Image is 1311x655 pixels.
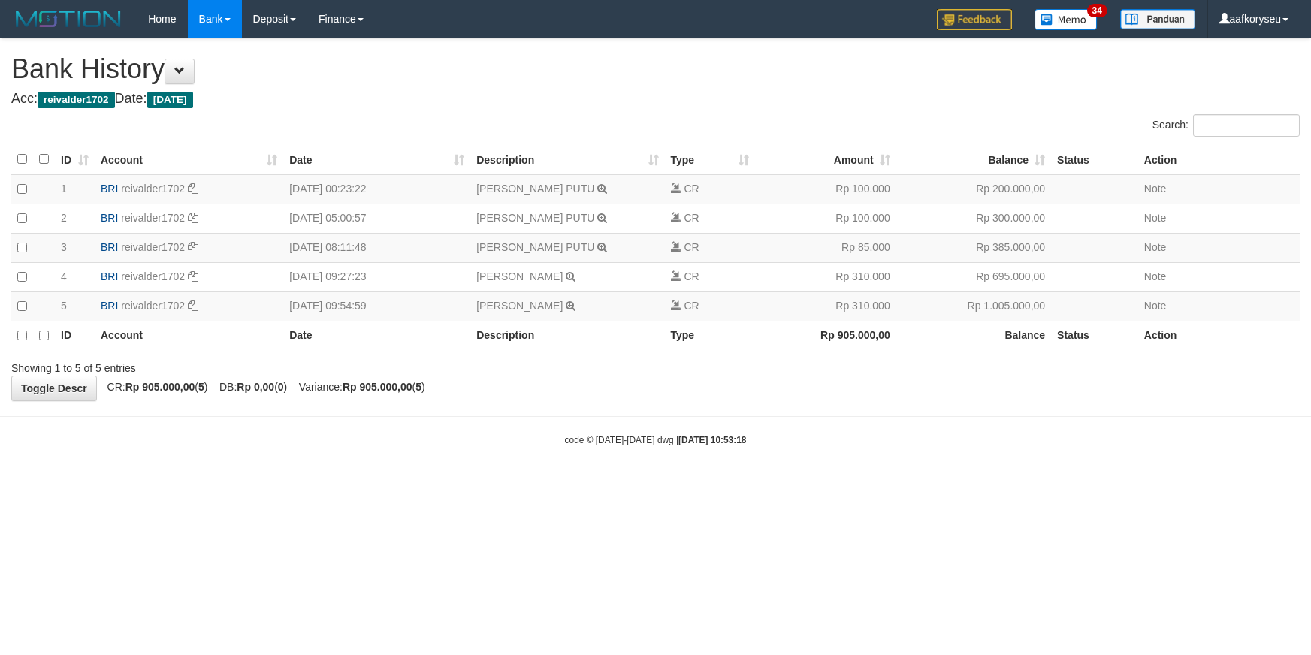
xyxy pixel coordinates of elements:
span: BRI [101,270,118,282]
img: panduan.png [1120,9,1195,29]
td: [DATE] 08:11:48 [283,233,470,262]
span: [DATE] [147,92,193,108]
strong: [DATE] 10:53:18 [678,435,746,445]
span: BRI [101,183,118,195]
strong: 0 [278,381,284,393]
small: code © [DATE]-[DATE] dwg | [565,435,747,445]
a: Copy reivalder1702 to clipboard [188,183,198,195]
th: Action [1138,145,1300,174]
a: reivalder1702 [121,183,185,195]
td: Rp 385.000,00 [896,233,1051,262]
span: CR [684,270,699,282]
span: BRI [101,241,118,253]
td: Rp 100.000 [755,204,896,233]
th: Action [1138,321,1300,350]
td: [DATE] 09:27:23 [283,262,470,291]
strong: 5 [415,381,421,393]
img: Button%20Memo.svg [1035,9,1098,30]
a: Note [1144,212,1167,224]
strong: Rp 905.000,00 [820,329,890,341]
a: Note [1144,183,1167,195]
a: [PERSON_NAME] [476,300,563,312]
span: BRI [101,212,118,224]
strong: Rp 0,00 [237,381,274,393]
a: Toggle Descr [11,376,97,401]
th: Account: activate to sort column ascending [95,145,283,174]
span: CR [684,183,699,195]
span: CR: ( ) DB: ( ) Variance: ( ) [100,381,425,393]
th: Account [95,321,283,350]
a: Copy reivalder1702 to clipboard [188,270,198,282]
a: reivalder1702 [121,241,185,253]
a: Copy reivalder1702 to clipboard [188,212,198,224]
input: Search: [1193,114,1300,137]
strong: 5 [198,381,204,393]
td: Rp 1.005.000,00 [896,291,1051,321]
th: Status [1051,145,1138,174]
td: Rp 310.000 [755,291,896,321]
th: Description [470,321,664,350]
span: 3 [61,241,67,253]
td: Rp 310.000 [755,262,896,291]
img: Feedback.jpg [937,9,1012,30]
a: [PERSON_NAME] PUTU [476,183,594,195]
th: Type: activate to sort column ascending [665,145,756,174]
th: ID: activate to sort column ascending [55,145,95,174]
a: reivalder1702 [121,270,185,282]
h1: Bank History [11,54,1300,84]
a: Note [1144,300,1167,312]
a: [PERSON_NAME] [476,270,563,282]
a: Copy reivalder1702 to clipboard [188,300,198,312]
span: CR [684,241,699,253]
a: Note [1144,241,1167,253]
th: Description: activate to sort column ascending [470,145,664,174]
td: Rp 695.000,00 [896,262,1051,291]
td: [DATE] 05:00:57 [283,204,470,233]
a: reivalder1702 [121,212,185,224]
th: Date [283,321,470,350]
span: CR [684,300,699,312]
span: CR [684,212,699,224]
a: Note [1144,270,1167,282]
a: [PERSON_NAME] PUTU [476,241,594,253]
td: Rp 85.000 [755,233,896,262]
td: Rp 100.000 [755,174,896,204]
strong: Rp 905.000,00 [125,381,195,393]
span: 2 [61,212,67,224]
label: Search: [1152,114,1300,137]
span: 34 [1087,4,1107,17]
th: Amount: activate to sort column ascending [755,145,896,174]
span: BRI [101,300,118,312]
td: Rp 300.000,00 [896,204,1051,233]
span: 1 [61,183,67,195]
a: [PERSON_NAME] PUTU [476,212,594,224]
td: Rp 200.000,00 [896,174,1051,204]
th: ID [55,321,95,350]
th: Balance: activate to sort column ascending [896,145,1051,174]
img: MOTION_logo.png [11,8,125,30]
strong: Rp 905.000,00 [343,381,412,393]
a: Copy reivalder1702 to clipboard [188,241,198,253]
h4: Acc: Date: [11,92,1300,107]
th: Type [665,321,756,350]
span: 4 [61,270,67,282]
span: 5 [61,300,67,312]
th: Balance [896,321,1051,350]
th: Status [1051,321,1138,350]
th: Date: activate to sort column ascending [283,145,470,174]
td: [DATE] 09:54:59 [283,291,470,321]
div: Showing 1 to 5 of 5 entries [11,355,535,376]
a: reivalder1702 [121,300,185,312]
span: reivalder1702 [38,92,115,108]
td: [DATE] 00:23:22 [283,174,470,204]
